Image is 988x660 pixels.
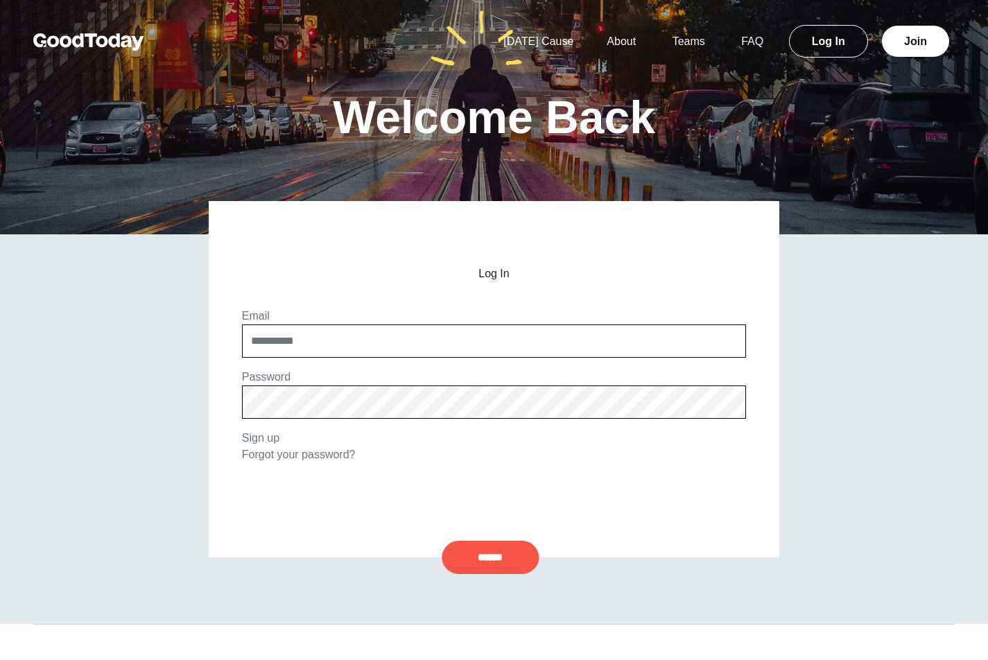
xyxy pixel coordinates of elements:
[487,35,590,47] a: [DATE] Cause
[656,35,722,47] a: Teams
[590,35,652,47] a: About
[242,371,291,383] label: Password
[882,26,949,57] a: Join
[33,33,144,51] img: GoodToday
[242,449,356,460] a: Forgot your password?
[242,432,279,444] a: Sign up
[333,94,655,140] h1: Welcome Back
[242,310,270,322] label: Email
[789,25,868,58] a: Log In
[725,35,780,47] a: FAQ
[242,268,746,280] h2: Log In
